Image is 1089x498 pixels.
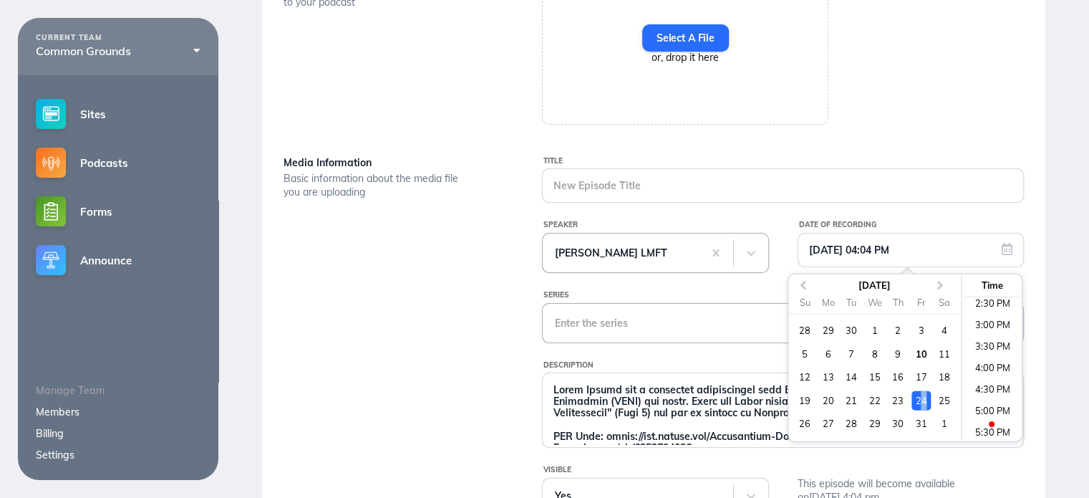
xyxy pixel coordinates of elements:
button: Next Month [930,276,953,299]
div: Choose Sunday, October 19th, 2025 [795,391,814,410]
div: Choose Saturday, October 18th, 2025 [934,368,954,387]
div: Title [543,153,1024,169]
a: Billing [36,427,64,440]
div: Choose Saturday, October 25th, 2025 [934,391,954,410]
div: Choose Thursday, October 23rd, 2025 [888,391,907,410]
li: 4:00 PM [962,359,1022,380]
div: Series [543,287,1024,303]
div: Choose Tuesday, October 21st, 2025 [841,391,861,410]
div: Choose Thursday, October 16th, 2025 [888,368,907,387]
div: Description [543,358,1024,373]
li: 3:30 PM [962,337,1022,359]
li: 5:30 PM [962,423,1022,445]
div: Choose Thursday, October 9th, 2025 [888,345,907,364]
ul: Time [962,297,1022,441]
div: Basic information about the media file you are uploading [284,172,463,199]
div: Choose Friday, October 17th, 2025 [911,368,931,387]
a: Settings [36,449,74,461]
input: New Episode Title [543,169,1023,202]
button: Previous Month [790,276,813,299]
div: Choose Tuesday, October 14th, 2025 [841,368,861,387]
div: Choose Sunday, October 12th, 2025 [795,368,814,387]
div: or, drop it here [642,52,729,63]
label: Select A File [642,24,729,52]
div: Su [795,292,814,312]
a: Members [36,406,79,418]
div: Choose Sunday, September 28th, 2025 [795,321,814,340]
a: Sites [18,90,218,138]
div: Choose Monday, October 27th, 2025 [818,414,838,434]
div: Choose Monday, October 20th, 2025 [818,391,838,410]
div: Sa [934,292,954,312]
div: We [865,292,884,312]
img: forms-small@2x.png [36,196,66,226]
span: Manage Team [36,384,105,397]
div: Choose Tuesday, September 30th, 2025 [841,321,861,340]
div: Th [888,292,907,312]
div: Choose Friday, October 31st, 2025 [911,414,931,434]
div: Choose Tuesday, October 28th, 2025 [841,414,861,434]
div: Choose Friday, October 3rd, 2025 [911,321,931,340]
div: Choose Wednesday, October 1st, 2025 [865,321,884,340]
div: Choose Wednesday, October 15th, 2025 [865,368,884,387]
div: Choose Sunday, October 26th, 2025 [795,414,814,434]
div: [DATE] [788,280,960,291]
div: Choose Saturday, November 1st, 2025 [934,414,954,434]
div: Visible [543,462,768,478]
div: Media Information [284,153,506,172]
img: podcasts-small@2x.png [36,148,66,178]
div: Choose Friday, October 10th, 2025 [911,345,931,364]
div: Date of Recording [799,217,1024,233]
div: Mo [818,292,838,312]
img: announce-small@2x.png [36,245,66,275]
div: Choose Wednesday, October 22nd, 2025 [865,391,884,410]
div: Time [965,280,1018,291]
div: Fr [911,292,931,312]
div: Choose Saturday, October 4th, 2025 [934,321,954,340]
div: Common Grounds [36,44,200,57]
div: Choose Thursday, October 2nd, 2025 [888,321,907,340]
div: Choose Tuesday, October 7th, 2025 [841,345,861,364]
div: Choose Sunday, October 5th, 2025 [795,345,814,364]
input: SeriesEnter the series [555,317,558,329]
div: Choose Wednesday, October 29th, 2025 [865,414,884,434]
a: Podcasts [18,138,218,187]
div: Speaker [543,217,768,233]
div: CURRENT TEAM [36,34,200,42]
div: Choose Wednesday, October 8th, 2025 [865,345,884,364]
li: 5:00 PM [962,402,1022,423]
div: Choose Thursday, October 30th, 2025 [888,414,907,434]
li: 4:30 PM [962,380,1022,402]
img: sites-small@2x.png [36,99,66,129]
div: Choose Saturday, October 11th, 2025 [934,345,954,364]
div: Choose Monday, October 6th, 2025 [818,345,838,364]
div: Choose Monday, October 13th, 2025 [818,368,838,387]
div: Choose Friday, October 24th, 2025 [911,391,931,410]
li: 3:00 PM [962,316,1022,337]
textarea: To enrich screen reader interactions, please activate Accessibility in Grammarly extension settings [543,373,1023,445]
li: 2:30 PM [962,295,1022,316]
div: month 2025-10 [793,319,956,435]
div: Choose Monday, September 29th, 2025 [818,321,838,340]
a: Forms [18,187,218,236]
div: Tu [841,292,861,312]
a: Announce [18,236,218,284]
